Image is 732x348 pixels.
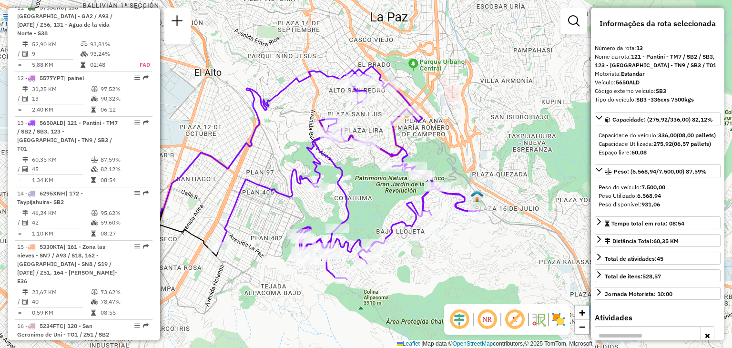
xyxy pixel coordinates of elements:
[31,218,91,227] td: 42
[503,308,526,331] span: Exibir rótulo
[611,220,684,227] span: Tempo total em rota: 08:54
[658,132,677,139] strong: 336,00
[64,74,84,82] span: | painel
[595,53,716,69] strong: 121 - Pantini - TM7 / SB2 / SB3, 123 - [GEOGRAPHIC_DATA] - TN9 / SB3 / T01
[40,4,64,11] span: 5755CKC
[17,74,84,82] span: 12 -
[100,287,148,297] td: 73,62%
[642,273,661,280] strong: 528,57
[17,322,109,338] span: 16 -
[595,252,721,265] a: Total de atividades:45
[134,323,140,328] em: Opções
[637,192,661,199] strong: 6.568,94
[81,41,88,47] i: % de utilização do peso
[641,201,660,208] strong: 931,06
[168,11,187,33] a: Nova sessão e pesquisa
[579,307,585,318] span: +
[143,75,149,81] em: Rota exportada
[31,49,80,59] td: 9
[595,127,721,161] div: Capacidade: (275,92/336,00) 82,12%
[91,310,96,316] i: Tempo total em rota
[551,312,566,327] img: Exibir/Ocultar setores
[31,105,91,114] td: 2,40 KM
[599,184,665,191] span: Peso do veículo:
[91,220,98,225] i: % de utilização da cubagem
[17,119,118,152] span: | 121 - Pantini - TM7 / SB2 / SB3, 123 - [GEOGRAPHIC_DATA] - TN9 / SB3 / T01
[31,94,91,103] td: 13
[612,116,713,123] span: Capacidade: (275,92/336,00) 82,12%
[636,96,694,103] strong: SB3 -336cxs 7500kgs
[31,84,91,94] td: 31,25 KM
[91,166,98,172] i: % de utilização da cubagem
[605,255,663,262] span: Total de atividades:
[91,107,96,113] i: Tempo total em rota
[40,119,63,126] span: 5650ALD
[100,94,148,103] td: 90,32%
[100,297,148,307] td: 78,47%
[17,218,22,227] td: /
[100,84,148,94] td: 97,52%
[599,140,717,148] div: Capacidade Utilizada:
[134,120,140,125] em: Opções
[17,4,112,37] span: | 130 - [GEOGRAPHIC_DATA] - GA2 / A93 / [DATE] / Z56, 131 - Agua de la vida Norte - S38
[90,60,129,70] td: 02:48
[31,155,91,164] td: 60,35 KM
[595,113,721,125] a: Capacidade: (275,92/336,00) 82,12%
[40,243,63,250] span: 5330KTA
[31,287,91,297] td: 23,67 KM
[614,168,707,175] span: Peso: (6.568,94/7.500,00) 87,59%
[91,157,98,163] i: % de utilização do peso
[605,272,661,281] div: Total de itens:
[453,340,493,347] a: OpenStreetMap
[100,105,148,114] td: 06:12
[17,119,118,152] span: 13 -
[134,190,140,196] em: Opções
[575,320,589,334] a: Zoom out
[421,340,423,347] span: |
[636,44,643,51] strong: 13
[143,323,149,328] em: Rota exportada
[22,41,28,47] i: Distância Total
[17,49,22,59] td: /
[397,340,420,347] a: Leaflet
[17,322,109,338] span: | 120 - San Geronimo de Uni - TO1 / Z51 / SB2
[595,234,721,247] a: Distância Total:60,35 KM
[31,308,91,317] td: 0,59 KM
[595,44,721,52] div: Número da rota:
[31,229,91,238] td: 1,10 KM
[81,62,85,68] i: Tempo total em rota
[599,148,717,157] div: Espaço livre:
[595,70,721,78] div: Motorista:
[31,164,91,174] td: 45
[90,40,129,49] td: 93,81%
[595,313,721,322] h4: Atividades
[143,190,149,196] em: Rota exportada
[17,105,22,114] td: =
[621,70,645,77] strong: Estandar
[476,308,498,331] span: Ocultar NR
[599,131,717,140] div: Capacidade do veículo:
[40,190,65,197] span: 6295XNH
[17,4,112,37] span: 11 -
[91,299,98,305] i: % de utilização da cubagem
[564,11,583,31] a: Exibir filtros
[17,60,22,70] td: =
[575,306,589,320] a: Zoom in
[595,164,721,177] a: Peso: (6.568,94/7.500,00) 87,59%
[81,51,88,57] i: % de utilização da cubagem
[91,231,96,236] i: Tempo total em rota
[672,140,711,147] strong: (06,57 pallets)
[579,321,585,333] span: −
[17,243,117,285] span: 15 -
[22,96,28,102] i: Total de Atividades
[17,243,117,285] span: | 161 - Zona las nieves - SN7 / A93 / S18, 162 - [GEOGRAPHIC_DATA] - SN8 / S19 / [DATE] / Z51, 16...
[448,308,471,331] span: Ocultar deslocamento
[595,287,721,300] a: Jornada Motorista: 10:00
[40,322,63,329] span: 5234FTC
[595,179,721,213] div: Peso: (6.568,94/7.500,00) 87,59%
[656,87,666,94] strong: SB3
[100,308,148,317] td: 08:55
[595,216,721,229] a: Tempo total em rota: 08:54
[91,177,96,183] i: Tempo total em rota
[616,79,640,86] strong: 5650ALD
